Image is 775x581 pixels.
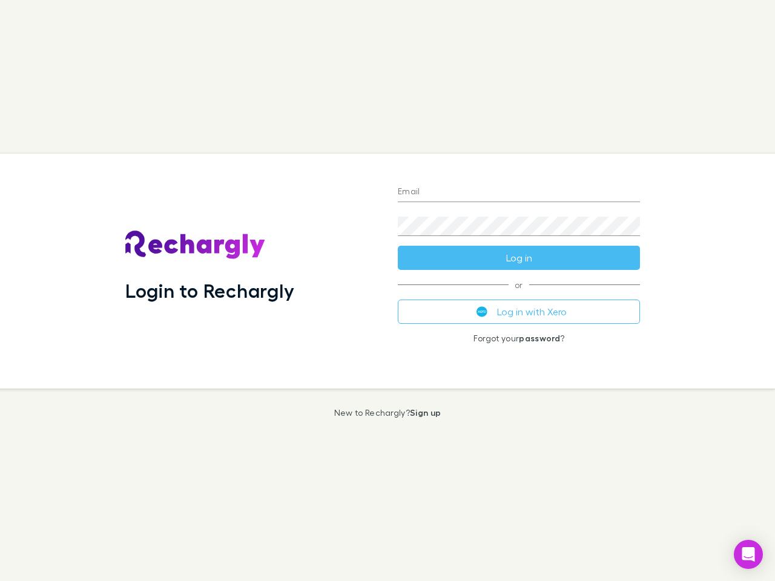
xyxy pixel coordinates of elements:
button: Log in [398,246,640,270]
button: Log in with Xero [398,300,640,324]
p: Forgot your ? [398,333,640,343]
span: or [398,284,640,285]
a: password [519,333,560,343]
div: Open Intercom Messenger [734,540,763,569]
p: New to Rechargly? [334,408,441,418]
img: Xero's logo [477,306,487,317]
a: Sign up [410,407,441,418]
img: Rechargly's Logo [125,231,266,260]
h1: Login to Rechargly [125,279,294,302]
